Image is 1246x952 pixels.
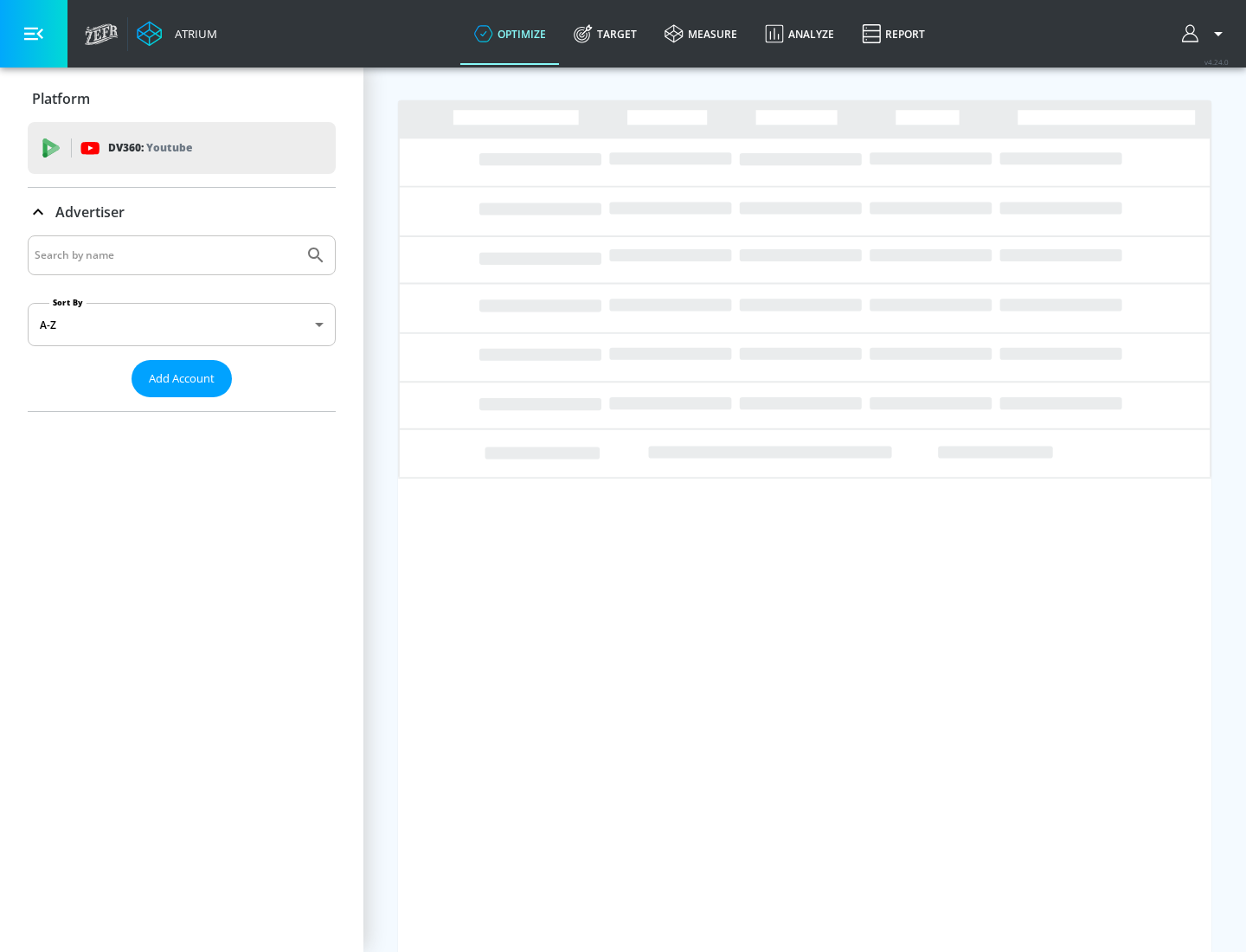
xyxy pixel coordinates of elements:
span: v 4.24.0 [1204,57,1229,67]
div: Advertiser [28,188,336,236]
div: DV360: Youtube [28,122,336,174]
span: Add Account [149,369,215,389]
div: Atrium [168,26,217,42]
p: Platform [32,89,90,108]
a: Target [560,3,651,65]
a: Analyze [751,3,848,65]
label: Sort By [49,297,87,308]
div: A-Z [28,303,336,346]
p: Advertiser [55,203,125,222]
a: optimize [460,3,560,65]
a: measure [651,3,751,65]
p: DV360: [108,138,192,158]
button: Add Account [132,360,232,397]
div: Platform [28,74,336,123]
input: Search by name [35,244,297,267]
a: Atrium [137,21,217,47]
nav: list of Advertiser [28,397,336,411]
a: Report [848,3,939,65]
div: Advertiser [28,235,336,411]
p: Youtube [146,138,192,157]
